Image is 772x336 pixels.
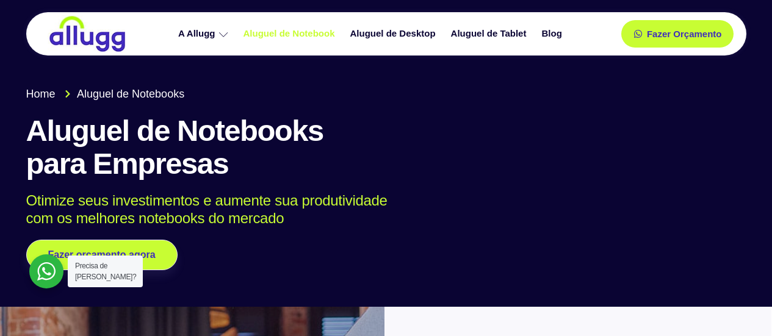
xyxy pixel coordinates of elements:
a: Aluguel de Notebook [237,23,344,45]
p: Otimize seus investimentos e aumente sua produtividade com os melhores notebooks do mercado [26,192,729,227]
h1: Aluguel de Notebooks para Empresas [26,115,746,181]
span: Home [26,86,56,102]
span: Fazer Orçamento [647,29,722,38]
a: Blog [535,23,571,45]
a: Fazer Orçamento [621,20,734,48]
span: Precisa de [PERSON_NAME]? [75,262,136,281]
img: locação de TI é Allugg [48,15,127,52]
span: Fazer orçamento agora [48,250,156,260]
a: A Allugg [172,23,237,45]
a: Aluguel de Tablet [445,23,536,45]
a: Aluguel de Desktop [344,23,445,45]
span: Aluguel de Notebooks [74,86,184,102]
a: Fazer orçamento agora [26,240,178,270]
